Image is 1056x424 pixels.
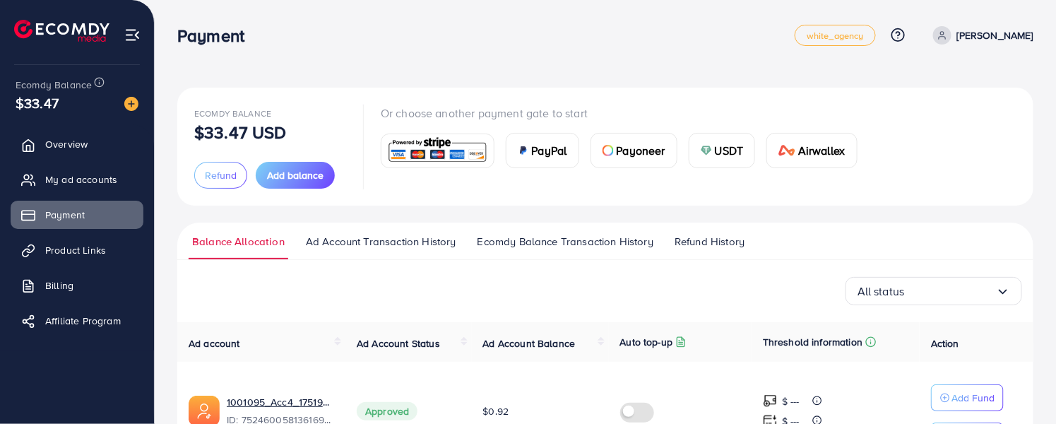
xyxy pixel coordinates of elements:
[931,336,959,351] span: Action
[11,271,143,300] a: Billing
[192,234,285,249] span: Balance Allocation
[951,389,995,406] p: Add Fund
[483,336,576,351] span: Ad Account Balance
[124,97,138,111] img: image
[506,133,579,168] a: cardPayPal
[16,93,59,113] span: $33.47
[381,134,494,168] a: card
[617,142,665,159] span: Payoneer
[701,145,712,156] img: card
[189,336,240,351] span: Ad account
[45,314,121,328] span: Affiliate Program
[45,208,85,222] span: Payment
[306,234,456,249] span: Ad Account Transaction History
[14,20,109,42] img: logo
[715,142,744,159] span: USDT
[45,278,73,293] span: Billing
[927,26,1033,45] a: [PERSON_NAME]
[256,162,335,189] button: Add balance
[591,133,677,168] a: cardPayoneer
[807,31,864,40] span: white_agency
[386,136,490,166] img: card
[782,393,800,410] p: $ ---
[267,168,324,182] span: Add balance
[846,277,1022,305] div: Search for option
[957,27,1033,44] p: [PERSON_NAME]
[194,107,271,119] span: Ecomdy Balance
[766,133,857,168] a: cardAirwallex
[16,78,92,92] span: Ecomdy Balance
[620,334,673,351] p: Auto top-up
[996,360,1045,413] iframe: Chat
[194,162,247,189] button: Refund
[483,404,509,418] span: $0.92
[798,142,845,159] span: Airwallex
[45,172,117,187] span: My ad accounts
[11,307,143,335] a: Affiliate Program
[45,137,88,151] span: Overview
[11,201,143,229] a: Payment
[675,234,744,249] span: Refund History
[763,394,778,408] img: top-up amount
[477,234,653,249] span: Ecomdy Balance Transaction History
[763,334,862,351] p: Threshold information
[931,384,1004,411] button: Add Fund
[11,130,143,158] a: Overview
[205,168,237,182] span: Refund
[45,243,106,257] span: Product Links
[689,133,756,168] a: cardUSDT
[11,236,143,264] a: Product Links
[357,336,440,351] span: Ad Account Status
[778,145,795,156] img: card
[11,165,143,194] a: My ad accounts
[194,124,287,141] p: $33.47 USD
[124,27,141,43] img: menu
[905,281,996,302] input: Search for option
[532,142,567,159] span: PayPal
[227,395,334,409] a: 1001095_Acc4_1751957612300
[518,145,529,156] img: card
[858,281,905,302] span: All status
[357,402,417,420] span: Approved
[795,25,876,46] a: white_agency
[603,145,614,156] img: card
[177,25,256,46] h3: Payment
[381,105,869,122] p: Or choose another payment gate to start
